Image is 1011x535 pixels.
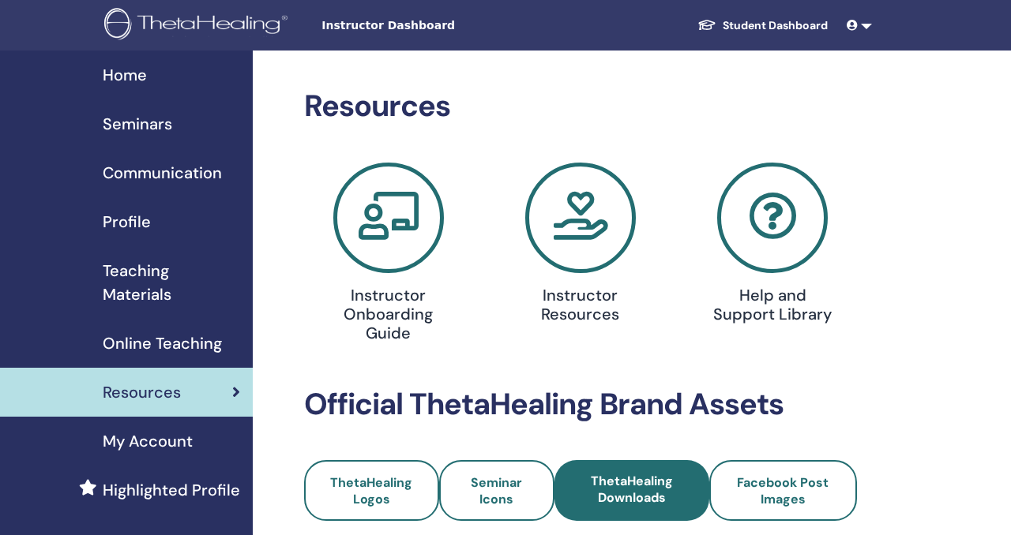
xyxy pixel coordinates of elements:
h4: Help and Support Library [712,286,834,324]
span: ThetaHealing Logos [330,474,412,507]
a: Instructor Onboarding Guide [302,163,475,349]
a: ThetaHealing Logos [304,460,439,521]
span: Highlighted Profile [103,478,240,502]
h4: Instructor Onboarding Guide [328,286,449,342]
span: My Account [103,429,193,453]
span: ThetaHealing Downloads [591,473,673,506]
span: Resources [103,380,181,404]
span: Seminars [103,112,172,136]
span: Teaching Materials [103,259,240,306]
a: Facebook Post Images [709,460,857,521]
img: logo.png [104,8,293,43]
h2: Resources [304,88,857,125]
span: Online Teaching [103,331,222,355]
a: Instructor Resources [494,163,667,330]
span: Profile [103,210,151,234]
span: Home [103,63,147,87]
span: Communication [103,161,222,185]
a: Help and Support Library [686,163,859,330]
span: Facebook Post Images [737,474,829,507]
span: Seminar Icons [471,474,522,507]
h4: Instructor Resources [520,286,641,324]
span: Instructor Dashboard [321,17,558,34]
a: Student Dashboard [685,11,840,40]
h2: Official ThetaHealing Brand Assets [304,387,857,423]
img: graduation-cap-white.svg [697,18,716,32]
a: Seminar Icons [439,460,554,521]
a: ThetaHealing Downloads [554,460,709,521]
